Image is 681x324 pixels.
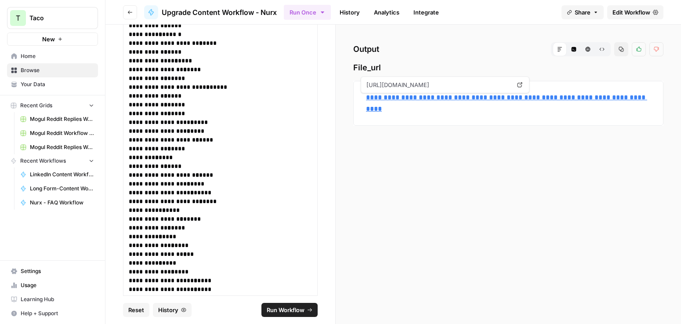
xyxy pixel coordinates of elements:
[16,126,98,140] a: Mogul Reddit Workflow Grid (1)
[16,13,20,23] span: T
[29,14,83,22] span: Taco
[21,281,94,289] span: Usage
[144,5,277,19] a: Upgrade Content Workflow - Nurx
[261,303,318,317] button: Run Workflow
[7,49,98,63] a: Home
[7,278,98,292] a: Usage
[575,8,590,17] span: Share
[30,171,94,178] span: LinkedIn Content Workflow
[7,154,98,167] button: Recent Workflows
[153,303,192,317] button: History
[7,264,98,278] a: Settings
[408,5,444,19] a: Integrate
[7,99,98,112] button: Recent Grids
[16,140,98,154] a: Mogul Reddit Replies Workflow Grid (1)
[369,5,405,19] a: Analytics
[561,5,604,19] button: Share
[20,157,66,165] span: Recent Workflows
[7,292,98,306] a: Learning Hub
[21,52,94,60] span: Home
[267,306,304,314] span: Run Workflow
[353,42,663,56] h2: Output
[21,80,94,88] span: Your Data
[30,199,94,207] span: Nurx - FAQ Workflow
[365,77,512,93] span: [URL][DOMAIN_NAME]
[612,8,650,17] span: Edit Workflow
[21,66,94,74] span: Browse
[30,129,94,137] span: Mogul Reddit Workflow Grid (1)
[30,115,94,123] span: Mogul Reddit Replies Workflow Grid
[30,185,94,193] span: Long Form-Content Workflow - AI Clients (New)
[16,196,98,210] a: Nurx - FAQ Workflow
[21,295,94,303] span: Learning Hub
[42,35,55,44] span: New
[16,182,98,196] a: Long Form-Content Workflow - AI Clients (New)
[21,309,94,317] span: Help + Support
[607,5,663,19] a: Edit Workflow
[128,306,144,314] span: Reset
[30,143,94,151] span: Mogul Reddit Replies Workflow Grid (1)
[7,7,98,29] button: Workspace: Taco
[7,33,98,46] button: New
[162,7,277,18] span: Upgrade Content Workflow - Nurx
[20,102,52,109] span: Recent Grids
[334,5,365,19] a: History
[16,167,98,182] a: LinkedIn Content Workflow
[158,306,178,314] span: History
[7,77,98,91] a: Your Data
[7,63,98,77] a: Browse
[353,62,663,74] span: File_url
[284,5,331,20] button: Run Once
[123,303,149,317] button: Reset
[21,267,94,275] span: Settings
[7,306,98,320] button: Help + Support
[16,112,98,126] a: Mogul Reddit Replies Workflow Grid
